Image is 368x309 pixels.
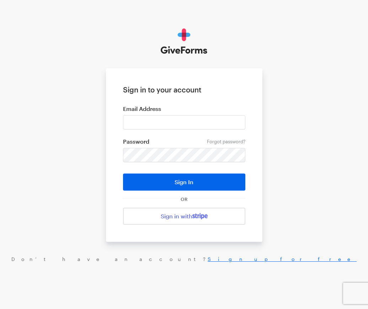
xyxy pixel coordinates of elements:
span: OR [179,196,189,202]
label: Email Address [123,105,245,112]
a: Sign up for free [208,256,357,262]
img: stripe-07469f1003232ad58a8838275b02f7af1ac9ba95304e10fa954b414cd571f63b.svg [192,213,208,219]
div: Don’t have an account? [7,256,361,262]
label: Password [123,138,245,145]
a: Forgot password? [207,139,245,144]
img: GiveForms [161,28,207,54]
button: Sign In [123,174,245,191]
h1: Sign in to your account [123,85,245,94]
a: Sign in with [123,208,245,225]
